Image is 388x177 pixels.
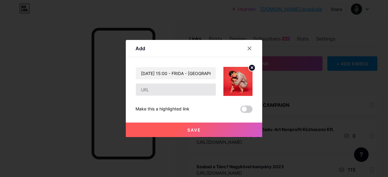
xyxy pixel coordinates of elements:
[135,45,145,52] div: Add
[136,67,216,79] input: Title
[136,84,216,96] input: URL
[223,67,253,96] img: link_thumbnail
[135,106,189,113] div: Make this a highlighted link
[126,123,262,137] button: Save
[187,127,201,133] span: Save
